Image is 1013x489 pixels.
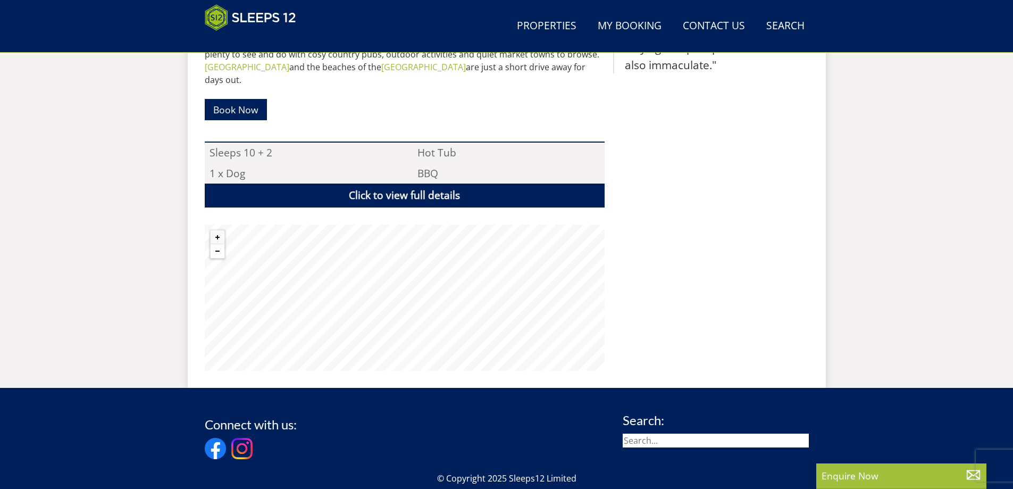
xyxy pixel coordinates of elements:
img: Sleeps 12 [205,4,296,31]
a: [GEOGRAPHIC_DATA] [381,61,466,73]
a: My Booking [593,14,666,38]
li: Hot Tub [413,143,605,163]
button: Zoom out [211,244,224,258]
a: Book Now [205,99,267,120]
h3: Search: [623,413,809,427]
img: Facebook [205,438,226,459]
button: Zoom in [211,230,224,244]
input: Search... [623,434,809,447]
h3: Connect with us: [205,418,297,432]
iframe: LiveChat chat widget [805,109,1013,489]
iframe: Customer reviews powered by Trustpilot [199,37,311,46]
li: Sleeps 10 + 2 [205,143,397,163]
li: BBQ [413,163,605,184]
li: 1 x Dog [205,163,397,184]
img: Instagram [231,438,253,459]
a: Click to view full details [205,184,605,208]
a: Search [762,14,809,38]
p: © Copyright 2025 Sleeps12 Limited [205,472,809,485]
a: [GEOGRAPHIC_DATA] [205,61,289,73]
canvas: Map [205,225,605,371]
a: Contact Us [679,14,749,38]
a: Properties [513,14,581,38]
